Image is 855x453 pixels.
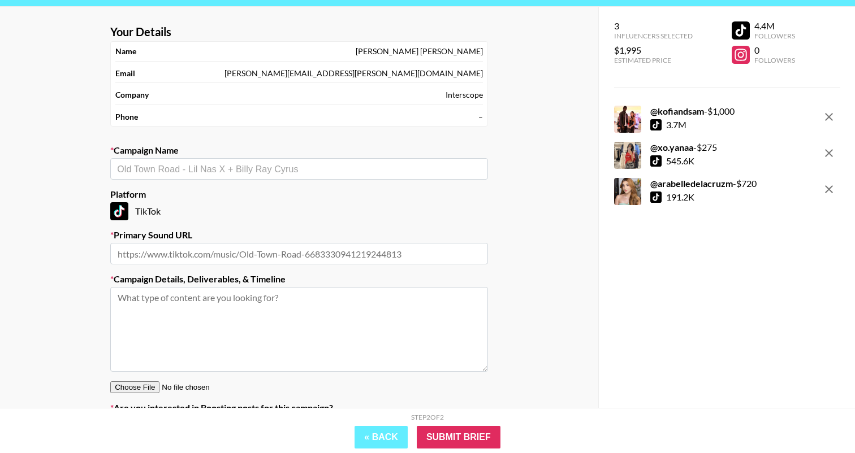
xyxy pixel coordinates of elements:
input: Submit Brief [417,426,500,448]
div: 3 [614,20,693,32]
div: - $ 1,000 [650,106,735,117]
div: [PERSON_NAME][EMAIL_ADDRESS][PERSON_NAME][DOMAIN_NAME] [224,68,483,79]
strong: Company [115,90,149,100]
input: Old Town Road - Lil Nas X + Billy Ray Cyrus [117,163,481,176]
label: Are you interested in Boosting posts for this campaign? [110,402,488,413]
img: TikTok [110,202,128,220]
div: Step 2 of 2 [411,413,444,421]
div: TikTok [110,202,488,220]
label: Primary Sound URL [110,229,488,241]
div: Estimated Price [614,56,693,64]
div: 3.7M [666,119,686,130]
div: [PERSON_NAME] [PERSON_NAME] [356,46,483,56]
div: - $ 275 [650,142,717,153]
strong: Your Details [110,25,171,39]
label: Platform [110,189,488,200]
strong: Email [115,68,135,79]
div: Influencers Selected [614,32,693,40]
strong: @ arabelledelacruzm [650,178,733,189]
div: Interscope [446,90,483,100]
div: – [478,112,483,122]
iframe: Drift Widget Chat Controller [798,397,841,439]
strong: Phone [115,112,138,122]
strong: @ kofiandsam [650,106,704,116]
div: Followers [754,32,795,40]
div: 4.4M [754,20,795,32]
div: - $ 720 [650,178,757,189]
label: Campaign Name [110,145,488,156]
div: Followers [754,56,795,64]
strong: Name [115,46,136,56]
div: 191.2K [666,191,694,203]
button: remove [818,178,840,201]
strong: @ xo.yanaa [650,142,693,153]
input: https://www.tiktok.com/music/Old-Town-Road-6683330941219244813 [110,243,488,264]
button: « Back [355,426,408,448]
div: 545.6K [666,155,694,167]
div: $1,995 [614,45,693,56]
label: Campaign Details, Deliverables, & Timeline [110,273,488,285]
button: remove [818,106,840,128]
div: 0 [754,45,795,56]
button: remove [818,142,840,164]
